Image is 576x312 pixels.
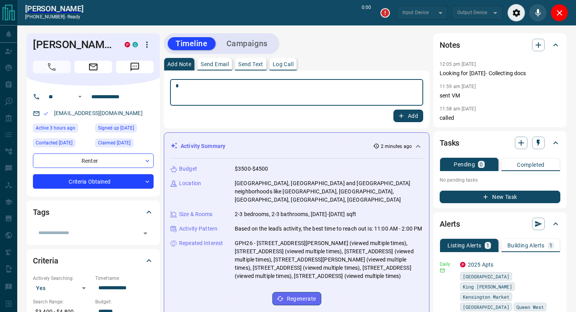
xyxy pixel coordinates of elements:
p: Log Call [273,61,293,67]
p: Pending [454,162,475,167]
p: Actively Searching: [33,275,91,282]
p: Budget: [95,298,154,305]
p: Activity Summary [181,142,225,150]
p: Size & Rooms [179,210,213,218]
button: Add [393,110,423,122]
button: Timeline [168,37,216,50]
div: Mon Sep 15 2025 [33,124,91,135]
p: 0:00 [362,4,371,22]
button: Campaigns [219,37,275,50]
h1: [PERSON_NAME] [33,38,113,51]
p: Search Range: [33,298,91,305]
span: [GEOGRAPHIC_DATA] [463,303,509,311]
p: $3500-$4500 [235,165,268,173]
a: 2025 Apts [468,262,493,268]
p: Send Email [201,61,229,67]
div: condos.ca [132,42,138,47]
p: Based on the lead's activity, the best time to reach out is: 11:00 AM - 2:00 PM [235,225,422,233]
p: Add Note [167,61,191,67]
p: Daily [440,261,455,268]
p: Looking for [DATE]- Collecting docs [440,69,560,78]
span: Contacted [DATE] [36,139,72,147]
p: 11:59 am [DATE] [440,84,476,89]
div: Audio Settings [507,4,525,22]
p: Timeframe: [95,275,154,282]
h2: Tags [33,206,49,218]
span: Message [116,61,154,73]
p: Send Text [238,61,263,67]
svg: Email Valid [43,111,49,116]
p: 2-3 bedrooms, 2-3 bathrooms, [DATE]-[DATE] sqft [235,210,356,218]
span: Queen West [516,303,544,311]
a: [PERSON_NAME] [25,4,83,13]
button: Open [75,92,85,101]
span: King [PERSON_NAME] [463,283,512,290]
p: [GEOGRAPHIC_DATA], [GEOGRAPHIC_DATA] and [GEOGRAPHIC_DATA] neighborhoods like [GEOGRAPHIC_DATA], ... [235,179,423,204]
div: Renter [33,153,154,168]
span: Active 3 hours ago [36,124,75,132]
p: [PHONE_NUMBER] - [25,13,83,20]
div: Activity Summary2 minutes ago [170,139,423,153]
p: 12:05 pm [DATE] [440,61,476,67]
p: 1 [486,243,489,248]
div: Sat Sep 13 2025 [33,139,91,150]
span: [GEOGRAPHIC_DATA] [463,272,509,280]
p: Building Alerts [507,243,545,248]
div: Wed Feb 03 2016 [95,124,154,135]
button: Regenerate [272,292,321,305]
div: Tags [33,203,154,222]
div: Mute [529,4,547,22]
svg: Email [440,268,445,273]
h2: Notes [440,39,460,51]
p: 11:58 am [DATE] [440,106,476,112]
p: Completed [517,162,545,168]
div: Yes [33,282,91,294]
p: 1 [549,243,552,248]
button: Open [140,228,151,239]
div: Close [551,4,568,22]
div: Criteria [33,251,154,270]
div: Notes [440,36,560,54]
span: Claimed [DATE] [98,139,130,147]
p: Location [179,179,201,188]
p: Activity Pattern [179,225,217,233]
p: 2 minutes ago [381,143,412,150]
div: property.ca [460,262,466,267]
a: [EMAIL_ADDRESS][DOMAIN_NAME] [54,110,143,116]
p: sent VM [440,92,560,100]
button: New Task [440,191,560,203]
h2: Criteria [33,254,58,267]
span: Signed up [DATE] [98,124,134,132]
h2: Tasks [440,137,459,149]
p: 0 [480,162,483,167]
p: Budget [179,165,197,173]
span: Kensington Market [463,293,509,301]
div: Thu Sep 04 2025 [95,139,154,150]
p: No pending tasks [440,174,560,186]
span: Email [74,61,112,73]
span: Call [33,61,71,73]
p: Listing Alerts [447,243,482,248]
p: GPH26 - [STREET_ADDRESS][PERSON_NAME] (viewed multiple times), [STREET_ADDRESS] (viewed multiple ... [235,239,423,280]
div: Alerts [440,215,560,233]
h2: Alerts [440,218,460,230]
p: called [440,114,560,122]
div: property.ca [125,42,130,47]
p: Repeated Interest [179,239,223,247]
span: ready [67,14,81,20]
div: Criteria Obtained [33,174,154,189]
div: Tasks [440,133,560,152]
